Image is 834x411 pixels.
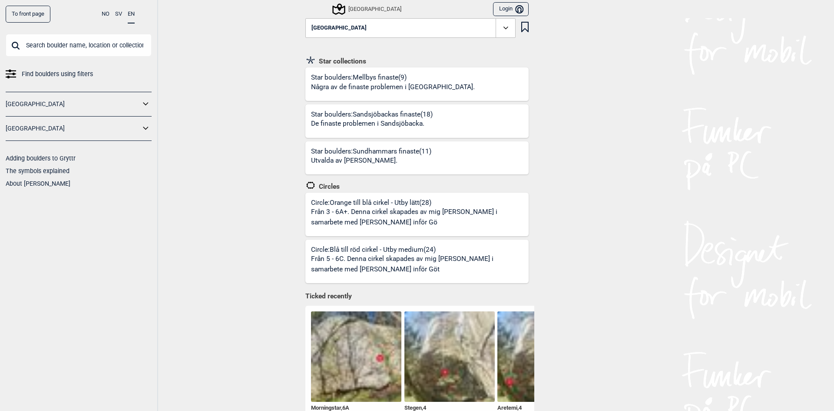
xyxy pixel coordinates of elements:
p: Från 5 - 6C. Denna cirkel skapades av mig [PERSON_NAME] i samarbete med [PERSON_NAME] inför Göt [311,254,526,274]
span: Star collections [316,57,366,66]
div: Star boulders: Sandsjöbackas finaste (18) [311,110,433,138]
img: Stegen [404,311,495,402]
a: Find boulders using filters [6,68,152,80]
p: De finaste problemen i Sandsjöbacka. [311,119,430,129]
span: Circles [316,182,340,191]
button: NO [102,6,109,23]
a: Circle:Blå till röd cirkel - Utby medium(24)Från 5 - 6C. Denna cirkel skapades av mig [PERSON_NAM... [305,240,529,283]
a: Circle:Orange till blå cirkel - Utby lätt(28)Från 3 - 6A+. Denna cirkel skapades av mig [PERSON_N... [305,193,529,236]
img: Aretemi [497,311,588,402]
a: To front page [6,6,50,23]
input: Search boulder name, location or collection [6,34,152,57]
a: [GEOGRAPHIC_DATA] [6,98,140,110]
p: Utvalda av [PERSON_NAME]. [311,156,429,166]
button: [GEOGRAPHIC_DATA] [305,18,516,38]
div: Circle: Blå till röd cirkel - Utby medium (24) [311,245,529,283]
div: Circle: Orange till blå cirkel - Utby lätt (28) [311,198,529,236]
a: Star boulders:Sandsjöbackas finaste(18)De finaste problemen i Sandsjöbacka. [305,104,529,138]
div: Star boulders: Mellbys finaste (9) [311,73,478,101]
p: Några av de finaste problemen i [GEOGRAPHIC_DATA]. [311,82,475,92]
a: Adding boulders to Gryttr [6,155,76,162]
span: [GEOGRAPHIC_DATA] [311,25,367,31]
img: Morningstar [311,311,401,402]
a: About [PERSON_NAME] [6,180,70,187]
a: Star boulders:Sundhammars finaste(11)Utvalda av [PERSON_NAME]. [305,141,529,175]
a: Star boulders:Mellbys finaste(9)Några av de finaste problemen i [GEOGRAPHIC_DATA]. [305,67,529,101]
a: The symbols explained [6,167,69,174]
span: 4 [519,404,522,411]
button: EN [128,6,135,23]
a: [GEOGRAPHIC_DATA] [6,122,140,135]
div: Star boulders: Sundhammars finaste (11) [311,147,431,175]
p: Från 3 - 6A+. Denna cirkel skapades av mig [PERSON_NAME] i samarbete med [PERSON_NAME] inför Gö [311,207,526,227]
button: SV [115,6,122,23]
button: Login [493,2,529,17]
span: Find boulders using filters [22,68,93,80]
span: 4 [423,404,426,411]
span: 6A [342,404,349,411]
div: [GEOGRAPHIC_DATA] [334,4,401,14]
h1: Ticked recently [305,292,529,301]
